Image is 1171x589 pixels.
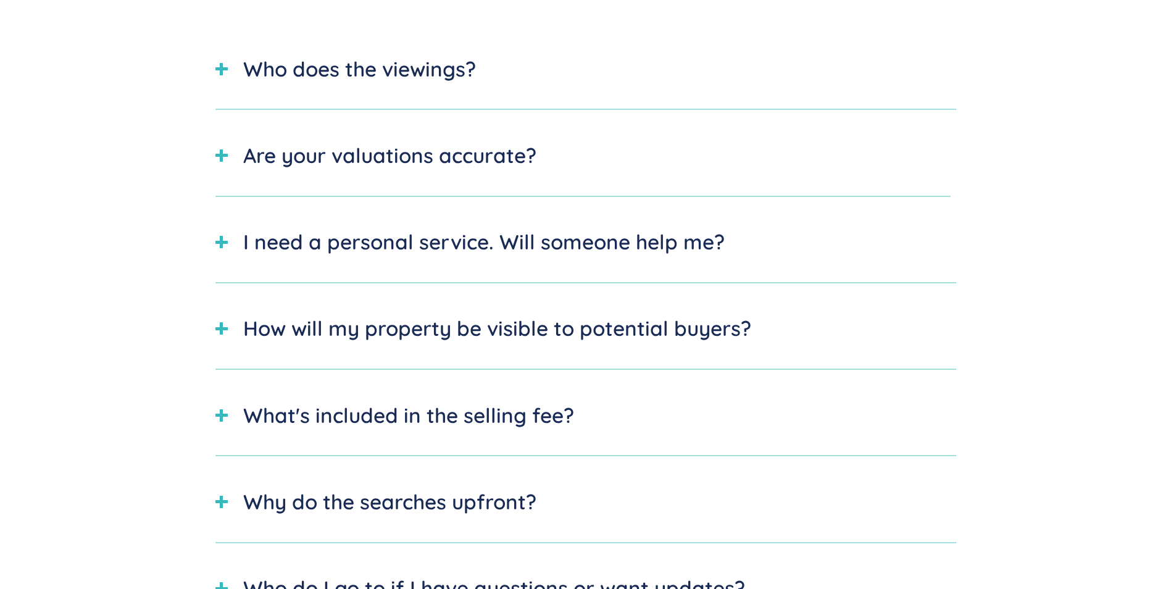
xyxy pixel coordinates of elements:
div: How will my property be visible to potential buyers? [243,313,751,344]
div: I need a personal service. Will someone help me? [243,227,725,257]
div: What's included in the selling fee? [243,400,574,431]
div: Are your valuations accurate? [243,140,536,171]
div: Who does the viewings? [243,54,476,85]
div: Why do the searches upfront? [243,487,536,517]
